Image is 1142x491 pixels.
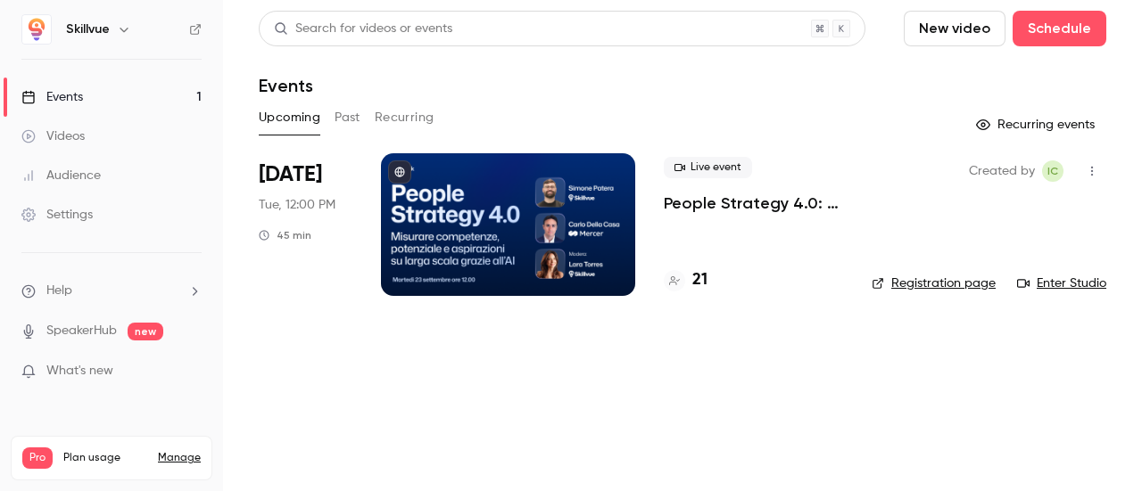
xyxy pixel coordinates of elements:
a: SpeakerHub [46,322,117,340]
button: Schedule [1013,11,1106,46]
h6: Skillvue [66,20,110,38]
span: Live event [664,157,752,178]
div: Audience [21,167,101,184]
span: Plan usage [63,451,147,465]
div: Keyword (traffico) [199,105,296,117]
div: v 4.0.25 [50,29,87,43]
h4: 21 [692,268,708,292]
span: Help [46,282,72,300]
div: Search for videos or events [274,20,452,38]
img: website_grey.svg [29,46,43,61]
div: [PERSON_NAME]: [DOMAIN_NAME] [46,46,255,61]
a: Enter Studio [1017,274,1106,292]
a: Registration page [872,274,996,292]
button: Recurring events [968,110,1106,139]
li: help-dropdown-opener [21,282,202,300]
span: Pro [22,447,53,469]
button: Past [335,103,360,132]
img: tab_domain_overview_orange.svg [74,103,88,118]
div: Videos [21,127,85,145]
img: tab_keywords_by_traffic_grey.svg [179,103,194,118]
button: Recurring [375,103,434,132]
span: Tue, 12:00 PM [259,196,335,214]
div: Events [21,88,83,106]
span: new [128,323,163,340]
span: IC [1047,160,1058,182]
div: Settings [21,206,93,224]
button: Upcoming [259,103,320,132]
img: logo_orange.svg [29,29,43,43]
span: Created by [969,160,1035,182]
span: Irene Cassanmagnago [1042,160,1063,182]
a: People Strategy 4.0: misurare competenze, potenziale e aspirazioni su larga scala con l’AI [664,192,843,214]
span: [DATE] [259,160,322,189]
h1: Events [259,75,313,96]
div: 45 min [259,228,311,242]
div: Dominio [94,105,137,117]
a: 21 [664,268,708,292]
span: What's new [46,362,113,381]
button: New video [904,11,1005,46]
div: Sep 23 Tue, 12:00 PM (Europe/Rome) [259,153,352,296]
img: Skillvue [22,15,51,44]
a: Manage [158,451,201,465]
